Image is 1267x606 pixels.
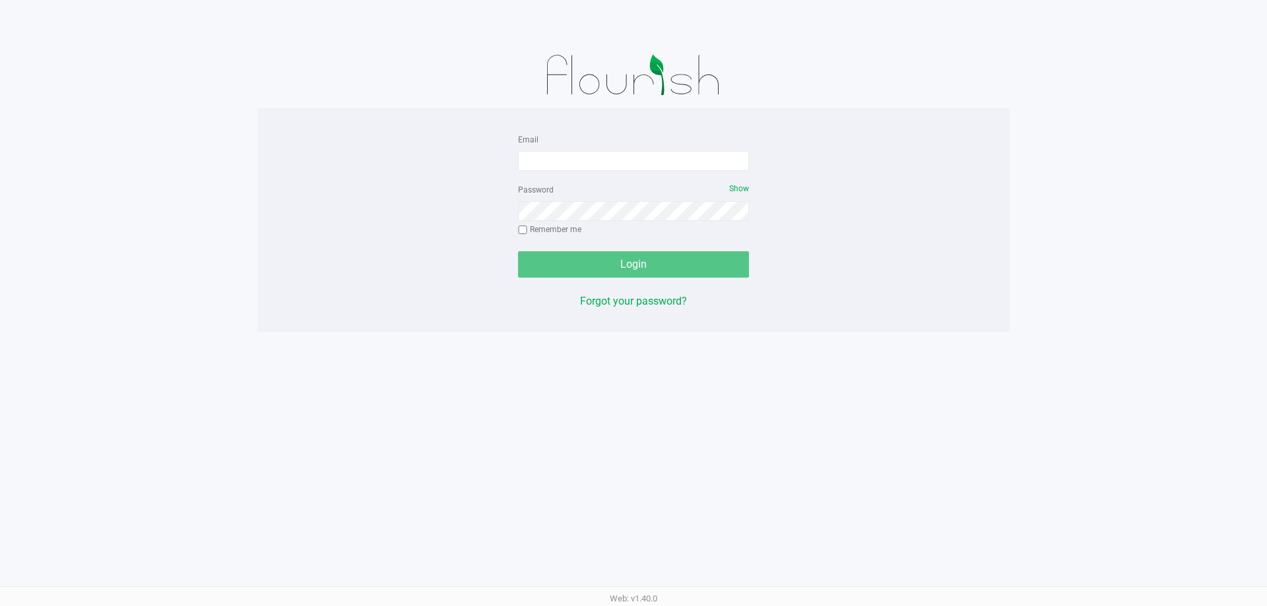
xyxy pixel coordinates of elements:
input: Remember me [518,226,527,235]
span: Show [729,184,749,193]
span: Web: v1.40.0 [610,593,657,603]
label: Password [518,184,554,196]
button: Forgot your password? [580,293,687,309]
label: Remember me [518,224,581,235]
label: Email [518,134,538,146]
